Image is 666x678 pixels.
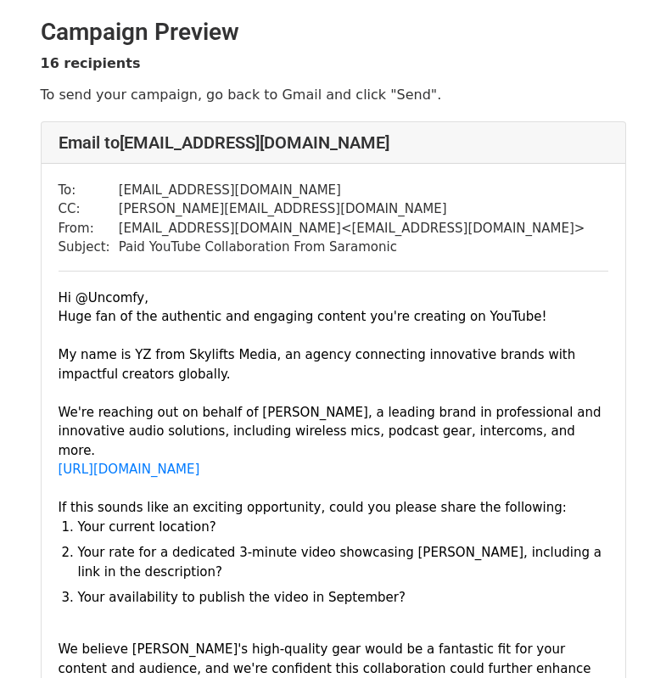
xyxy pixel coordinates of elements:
[59,181,119,200] td: To:
[78,543,608,581] div: Your rate for a dedicated 3-minute video showcasing [PERSON_NAME], including a link in the descri...
[119,181,585,200] td: [EMAIL_ADDRESS][DOMAIN_NAME]
[41,55,141,71] strong: 16 recipients
[59,289,608,308] div: Hi @Uncomfy,
[41,86,626,104] p: To send your campaign, go back to Gmail and click "Send".
[59,498,608,518] div: If this sounds like an exciting opportunity, could you please share the following:
[78,518,608,537] div: Your current location?
[59,238,119,257] td: Subject:
[59,462,200,477] a: [URL][DOMAIN_NAME]
[119,238,585,257] td: Paid YouTube Collaboration From Saramonic
[59,307,608,327] div: Huge fan of the authentic and engaging content you're creating on YouTube!
[59,199,119,219] td: CC:
[59,132,608,153] h4: Email to [EMAIL_ADDRESS][DOMAIN_NAME]
[119,199,585,219] td: [PERSON_NAME][EMAIL_ADDRESS][DOMAIN_NAME]
[78,588,608,608] div: Your availability to publish the video in September?
[581,597,666,678] iframe: Chat Widget
[59,345,608,384] div: My name is YZ from Skylifts Media, an agency connecting innovative brands with impactful creators...
[59,219,119,238] td: From:
[119,219,585,238] td: [EMAIL_ADDRESS][DOMAIN_NAME] < [EMAIL_ADDRESS][DOMAIN_NAME] >
[41,18,626,47] h2: Campaign Preview
[59,403,608,461] div: We're reaching out on behalf of [PERSON_NAME], a leading brand in professional and innovative aud...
